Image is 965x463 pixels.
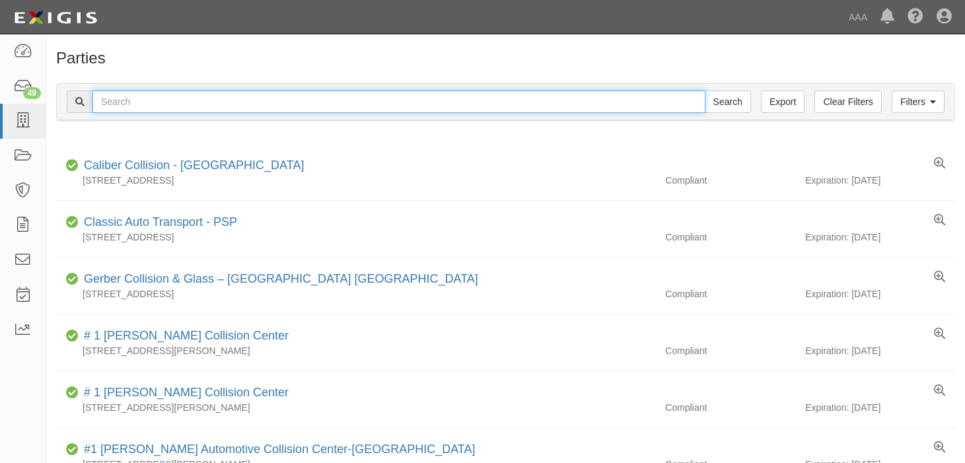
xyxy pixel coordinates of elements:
a: Classic Auto Transport - PSP [84,215,237,229]
div: Compliant [655,174,805,187]
a: Clear Filters [814,90,881,113]
a: # 1 [PERSON_NAME] Collision Center [84,329,289,342]
div: # 1 Cochran Collision Center [79,384,289,402]
input: Search [705,90,751,113]
div: Expiration: [DATE] [805,231,955,244]
div: Compliant [655,401,805,414]
a: Gerber Collision & Glass – [GEOGRAPHIC_DATA] [GEOGRAPHIC_DATA] [84,272,478,285]
i: Compliant [66,388,79,398]
div: Caliber Collision - Gainesville [79,157,304,174]
div: Expiration: [DATE] [805,401,955,414]
div: Compliant [655,344,805,357]
div: [STREET_ADDRESS] [56,287,655,301]
div: [STREET_ADDRESS][PERSON_NAME] [56,401,655,414]
i: Help Center - Complianz [908,9,923,25]
div: Compliant [655,287,805,301]
i: Compliant [66,218,79,227]
div: Expiration: [DATE] [805,344,955,357]
a: View results summary [934,214,945,227]
div: [STREET_ADDRESS][PERSON_NAME] [56,344,655,357]
div: Gerber Collision & Glass – Houston Brighton [79,271,478,288]
a: View results summary [934,441,945,454]
i: Compliant [66,275,79,284]
a: #1 [PERSON_NAME] Automotive Collision Center-[GEOGRAPHIC_DATA] [84,443,476,456]
i: Compliant [66,161,79,170]
a: View results summary [934,271,945,284]
input: Search [92,90,705,113]
i: Compliant [66,445,79,454]
a: View results summary [934,328,945,341]
div: [STREET_ADDRESS] [56,231,655,244]
a: Filters [892,90,945,113]
a: View results summary [934,384,945,398]
h1: Parties [56,50,955,67]
div: Expiration: [DATE] [805,174,955,187]
img: logo-5460c22ac91f19d4615b14bd174203de0afe785f0fc80cf4dbbc73dc1793850b.png [10,6,101,30]
div: #1 Cochran Automotive Collision Center-Monroeville [79,441,476,458]
div: [STREET_ADDRESS] [56,174,655,187]
a: View results summary [934,157,945,170]
div: Compliant [655,231,805,244]
a: AAA [842,4,874,30]
div: # 1 Cochran Collision Center [79,328,289,345]
div: Expiration: [DATE] [805,287,955,301]
div: 49 [23,87,41,99]
a: # 1 [PERSON_NAME] Collision Center [84,386,289,399]
i: Compliant [66,332,79,341]
a: Caliber Collision - [GEOGRAPHIC_DATA] [84,159,304,172]
a: Export [761,90,804,113]
div: Classic Auto Transport - PSP [79,214,237,231]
